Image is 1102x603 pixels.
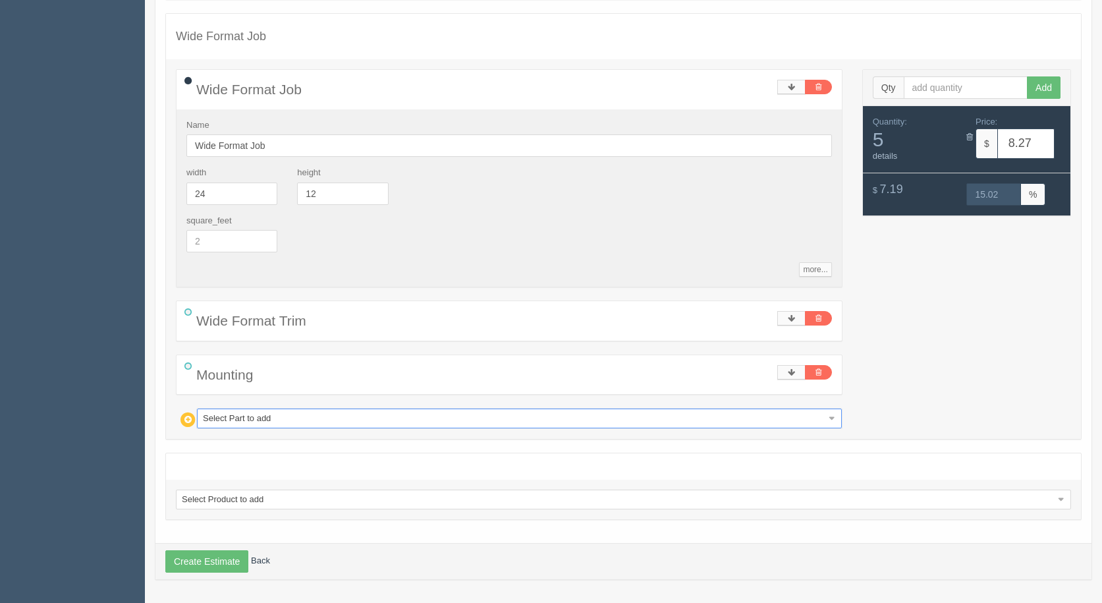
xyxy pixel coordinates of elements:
[196,367,253,382] span: Mounting
[186,230,277,252] input: 2
[873,117,907,127] span: Quantity:
[1027,76,1061,99] button: Add
[1021,183,1045,206] span: %
[203,409,824,428] span: Select Part to add
[873,76,904,99] span: Qty
[186,167,206,179] label: width
[873,151,898,161] a: details
[197,409,842,428] a: Select Part to add
[165,550,248,573] button: Create Estimate
[182,490,1053,509] span: Select Product to add
[873,129,957,150] span: 5
[251,556,270,566] a: Back
[176,30,1071,43] h4: Wide Format Job
[904,76,1028,99] input: add quantity
[873,185,877,195] span: $
[799,262,831,277] a: more...
[176,490,1071,509] a: Select Product to add
[976,129,997,159] span: $
[196,82,302,97] span: Wide Format Job
[297,167,320,179] label: height
[880,183,903,196] span: 7.19
[196,313,306,328] span: Wide Format Trim
[186,119,209,132] label: Name
[186,134,832,157] input: Name
[186,215,232,227] label: square_feet
[976,117,997,127] span: Price:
